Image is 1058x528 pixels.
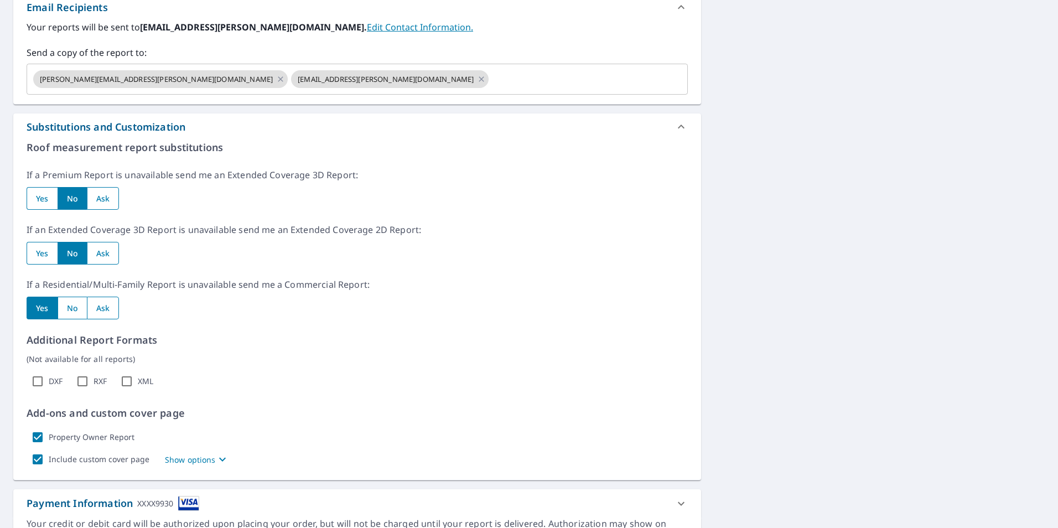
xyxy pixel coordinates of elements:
[27,406,688,421] p: Add-ons and custom cover page
[27,140,688,155] p: Roof measurement report substitutions
[178,496,199,511] img: cardImage
[13,489,701,517] div: Payment InformationXXXX9930cardImage
[27,20,688,34] label: Your reports will be sent to
[137,496,173,511] div: XXXX9930
[27,278,688,291] p: If a Residential/Multi-Family Report is unavailable send me a Commercial Report:
[27,168,688,182] p: If a Premium Report is unavailable send me an Extended Coverage 3D Report:
[33,74,279,85] span: [PERSON_NAME][EMAIL_ADDRESS][PERSON_NAME][DOMAIN_NAME]
[27,223,688,236] p: If an Extended Coverage 3D Report is unavailable send me an Extended Coverage 2D Report:
[33,70,288,88] div: [PERSON_NAME][EMAIL_ADDRESS][PERSON_NAME][DOMAIN_NAME]
[138,376,153,386] label: XML
[291,74,480,85] span: [EMAIL_ADDRESS][PERSON_NAME][DOMAIN_NAME]
[140,21,367,33] b: [EMAIL_ADDRESS][PERSON_NAME][DOMAIN_NAME].
[49,376,63,386] label: DXF
[49,432,134,442] label: Property Owner Report
[27,46,688,59] label: Send a copy of the report to:
[165,454,216,465] p: Show options
[49,454,149,464] label: Include custom cover page
[94,376,107,386] label: RXF
[27,120,185,134] div: Substitutions and Customization
[367,21,473,33] a: EditContactInfo
[291,70,489,88] div: [EMAIL_ADDRESS][PERSON_NAME][DOMAIN_NAME]
[27,496,199,511] div: Payment Information
[165,453,229,466] button: Show options
[13,113,701,140] div: Substitutions and Customization
[27,353,688,365] p: (Not available for all reports)
[27,333,688,348] p: Additional Report Formats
